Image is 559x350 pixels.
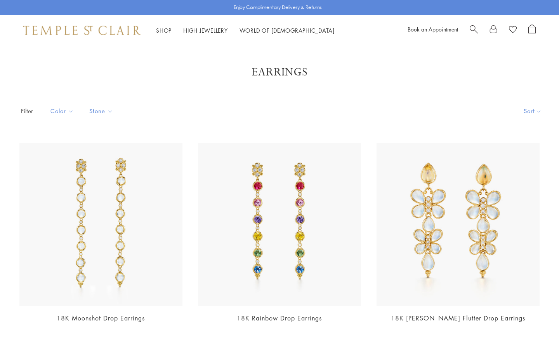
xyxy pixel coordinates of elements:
a: ShopShop [156,26,172,34]
a: 18K Rainbow Drop Earrings [237,314,322,322]
span: Color [47,106,80,116]
a: Search [470,24,478,36]
a: 18K Moonshot Drop Earrings [57,314,145,322]
a: Open Shopping Bag [528,24,536,36]
a: View Wishlist [509,24,517,36]
img: Temple St. Clair [23,26,141,35]
a: 18K [PERSON_NAME] Flutter Drop Earrings [391,314,525,322]
a: Book an Appointment [408,25,458,33]
img: 18K Luna Flutter Drop Earrings [377,143,540,306]
button: Color [45,102,80,120]
iframe: Gorgias live chat messenger [520,313,551,342]
nav: Main navigation [156,26,335,35]
img: 18K Rainbow Drop Earrings [198,143,361,306]
a: World of [DEMOGRAPHIC_DATA]World of [DEMOGRAPHIC_DATA] [240,26,335,34]
button: Show sort by [506,99,559,123]
h1: Earrings [31,65,528,79]
img: 18K Moonshot Drop Earrings [19,143,182,306]
p: Enjoy Complimentary Delivery & Returns [234,3,322,11]
a: High JewelleryHigh Jewellery [183,26,228,34]
button: Stone [83,102,119,120]
span: Stone [85,106,119,116]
